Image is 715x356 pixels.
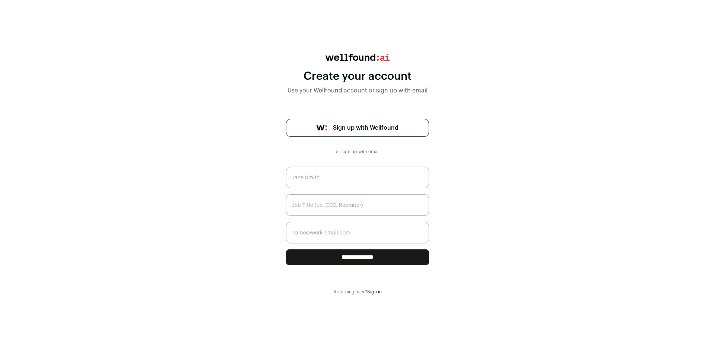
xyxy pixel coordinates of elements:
a: Sign up with Wellfound [286,119,429,137]
div: or sign up with email [334,149,381,155]
img: wellfound-symbol-flush-black-fb3c872781a75f747ccb3a119075da62bfe97bd399995f84a933054e44a575c4.png [317,125,327,130]
a: Sign in [367,290,382,294]
input: Job Title (i.e. CEO, Recruiter) [286,194,429,216]
input: name@work-email.com [286,222,429,243]
div: Create your account [286,70,429,83]
span: Sign up with Wellfound [333,123,398,132]
input: Jane Smith [286,167,429,188]
div: Use your Wellfound account or sign up with email [286,86,429,95]
div: Returning user? [286,289,429,295]
img: wellfound:ai [325,54,390,61]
